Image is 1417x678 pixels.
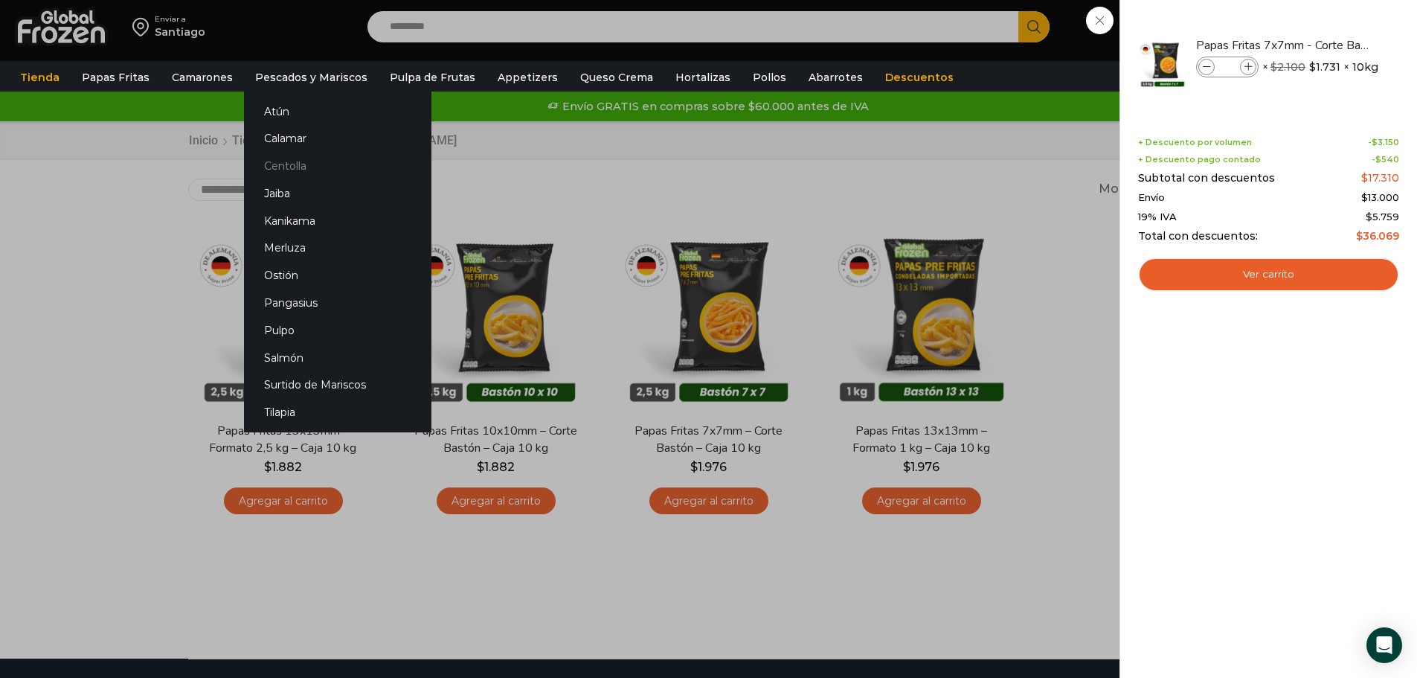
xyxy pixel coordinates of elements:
a: Pulpa de Frutas [382,63,483,92]
a: Tienda [13,63,67,92]
a: Pangasius [244,290,431,317]
a: Jaiba [244,179,431,207]
span: - [1372,155,1399,164]
a: Hortalizas [668,63,738,92]
bdi: 2.100 [1270,60,1305,74]
a: Pollos [745,63,794,92]
span: Total con descuentos: [1138,230,1258,243]
a: Queso Crema [573,63,661,92]
span: $ [1372,137,1378,147]
span: $ [1309,60,1316,74]
span: 5.759 [1366,211,1399,223]
a: Merluza [244,234,431,262]
a: Ostión [244,262,431,290]
a: Descuentos [878,63,961,92]
span: Envío [1138,192,1165,204]
span: 19% IVA [1138,211,1177,223]
span: $ [1356,229,1363,243]
bdi: 13.000 [1361,191,1399,203]
a: Tilapia [244,399,431,426]
a: Abarrotes [801,63,870,92]
span: - [1368,138,1399,147]
a: Kanikama [244,207,431,234]
bdi: 3.150 [1372,137,1399,147]
a: Surtido de Mariscos [244,371,431,399]
a: Calamar [244,125,431,153]
a: Pescados y Mariscos [248,63,375,92]
a: Papas Fritas 7x7mm - Corte Bastón - Caja 10 kg [1196,37,1373,54]
a: Centolla [244,153,431,180]
a: Appetizers [490,63,565,92]
span: $ [1270,60,1277,74]
bdi: 36.069 [1356,229,1399,243]
input: Product quantity [1216,59,1238,75]
div: Open Intercom Messenger [1366,627,1402,663]
bdi: 1.731 [1309,60,1340,74]
bdi: 17.310 [1361,171,1399,185]
a: Camarones [164,63,240,92]
span: × × 10kg [1262,57,1378,77]
a: Papas Fritas [74,63,157,92]
span: $ [1361,191,1368,203]
a: Ver carrito [1138,258,1399,292]
bdi: 540 [1375,154,1399,164]
span: Subtotal con descuentos [1138,172,1275,185]
span: $ [1366,211,1372,223]
a: Atún [244,97,431,125]
span: + Descuento por volumen [1138,138,1252,147]
span: $ [1375,154,1381,164]
a: Pulpo [244,316,431,344]
span: $ [1361,171,1368,185]
a: Salmón [244,344,431,371]
span: + Descuento pago contado [1138,155,1261,164]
